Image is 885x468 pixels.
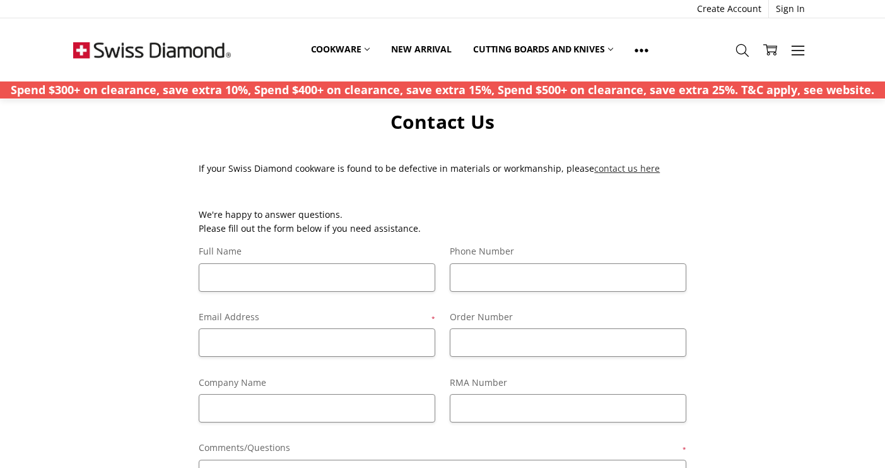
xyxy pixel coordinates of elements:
label: Phone Number [450,244,686,258]
label: Comments/Questions [199,441,686,455]
a: Cookware [300,35,381,63]
label: Company Name [199,376,435,390]
p: Spend $300+ on clearance, save extra 10%, Spend $400+ on clearance, save extra 15%, Spend $500+ o... [11,81,874,99]
h1: Contact Us [199,110,686,134]
label: Full Name [199,244,435,258]
a: New arrival [380,35,462,63]
img: Free Shipping On Every Order [73,18,231,81]
label: RMA Number [450,376,686,390]
label: Email Address [199,310,435,324]
a: Cutting boards and knives [462,35,624,63]
label: Order Number [450,310,686,324]
p: If your Swiss Diamond cookware is found to be defective in materials or workmanship, please [199,162,686,176]
p: We're happy to answer questions. Please fill out the form below if you need assistance. [199,208,686,236]
a: contact us here [594,162,660,174]
a: Show All [624,35,659,64]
